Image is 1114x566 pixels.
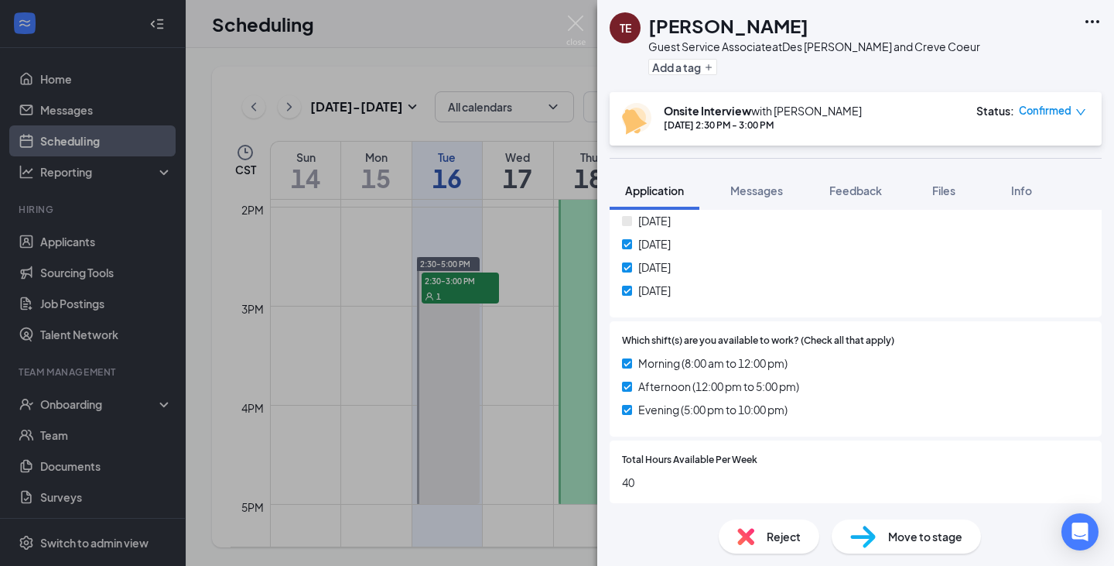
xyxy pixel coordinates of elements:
[622,334,894,348] span: Which shift(s) are you available to work? (Check all that apply)
[1061,513,1099,551] div: Open Intercom Messenger
[932,184,955,197] span: Files
[1075,107,1086,118] span: down
[638,259,671,276] span: [DATE]
[730,184,783,197] span: Messages
[648,12,808,39] h1: [PERSON_NAME]
[1019,103,1071,118] span: Confirmed
[638,401,788,418] span: Evening (5:00 pm to 10:00 pm)
[704,63,713,72] svg: Plus
[648,39,980,54] div: Guest Service Associate at Des [PERSON_NAME] and Creve Coeur
[664,103,862,118] div: with [PERSON_NAME]
[888,528,962,545] span: Move to stage
[976,103,1014,118] div: Status :
[1083,12,1102,31] svg: Ellipses
[638,355,788,372] span: Morning (8:00 am to 12:00 pm)
[625,184,684,197] span: Application
[664,104,751,118] b: Onsite Interview
[620,20,631,36] div: TE
[638,235,671,252] span: [DATE]
[648,59,717,75] button: PlusAdd a tag
[638,282,671,299] span: [DATE]
[829,184,882,197] span: Feedback
[622,453,757,468] span: Total Hours Available Per Week
[638,378,799,395] span: Afternoon (12:00 pm to 5:00 pm)
[664,118,862,132] div: [DATE] 2:30 PM - 3:00 PM
[1011,184,1032,197] span: Info
[622,474,1089,491] span: 40
[767,528,801,545] span: Reject
[638,212,671,229] span: [DATE]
